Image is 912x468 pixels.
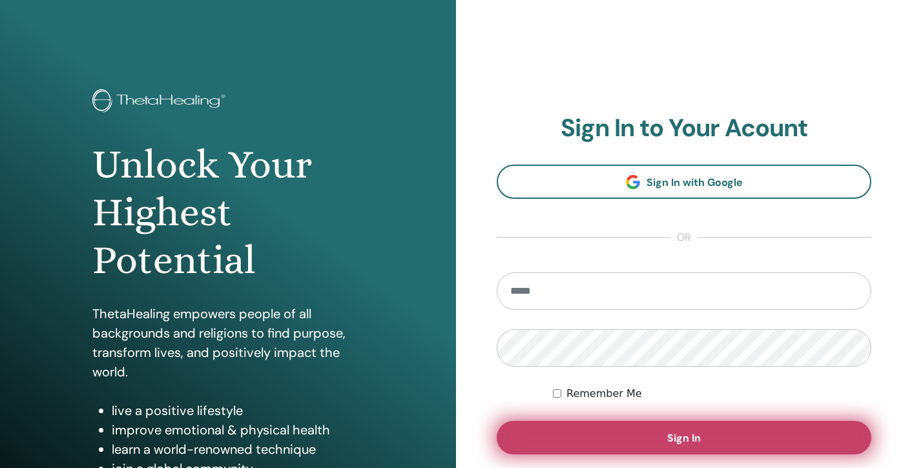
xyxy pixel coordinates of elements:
div: Keep me authenticated indefinitely or until I manually logout [553,386,871,402]
a: Sign In with Google [497,165,871,199]
li: improve emotional & physical health [112,420,364,440]
h2: Sign In to Your Acount [497,114,871,143]
span: Sign In with Google [647,176,743,189]
span: or [670,230,698,245]
span: Sign In [667,431,701,445]
h1: Unlock Your Highest Potential [92,141,364,285]
li: learn a world-renowned technique [112,440,364,459]
p: ThetaHealing empowers people of all backgrounds and religions to find purpose, transform lives, a... [92,304,364,382]
button: Sign In [497,421,871,454]
li: live a positive lifestyle [112,401,364,420]
label: Remember Me [566,386,642,402]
